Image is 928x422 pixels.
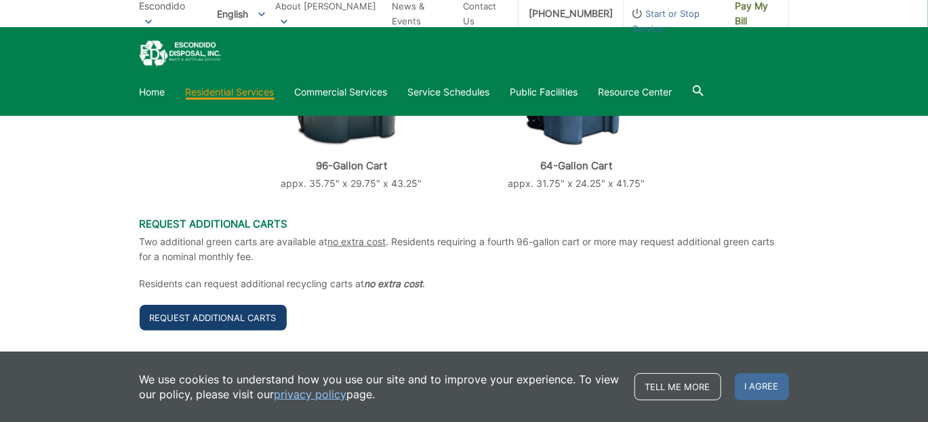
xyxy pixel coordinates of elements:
p: 96-Gallon Cart [252,160,451,172]
a: Home [140,85,165,100]
u: no extra cost [328,236,386,247]
p: appx. 35.75" x 29.75" x 43.25" [252,176,451,191]
a: EDCD logo. Return to the homepage. [140,41,221,67]
a: Service Schedules [408,85,490,100]
a: privacy policy [275,387,347,402]
p: Two additional green carts are available at . Residents requiring a fourth 96-gallon cart or more... [140,234,789,264]
a: Commercial Services [295,85,388,100]
span: English [207,3,275,25]
span: I agree [735,373,789,400]
p: 64-Gallon Cart [477,160,677,172]
p: Residents can request additional recycling carts at . [140,276,789,291]
a: Tell me more [634,373,721,400]
p: appx. 31.75" x 24.25" x 41.75" [477,176,677,191]
p: We use cookies to understand how you use our site and to improve your experience. To view our pol... [140,372,621,402]
a: Public Facilities [510,85,578,100]
a: Residential Services [186,85,275,100]
h3: Request Additional Carts [140,218,789,230]
a: Resource Center [599,85,672,100]
strong: no extra cost [365,278,423,289]
a: Request Additional Carts [140,305,287,331]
